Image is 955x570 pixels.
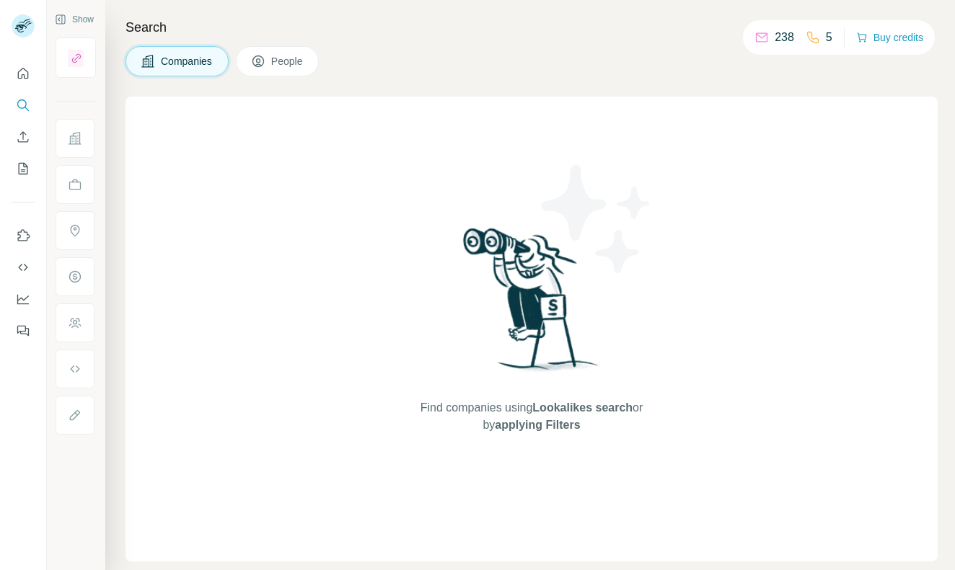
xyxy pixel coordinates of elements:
[495,419,580,431] span: applying Filters
[856,27,923,48] button: Buy credits
[532,401,633,414] span: Lookalikes search
[12,254,35,280] button: Use Surfe API
[12,318,35,344] button: Feedback
[126,17,938,37] h4: Search
[416,399,647,434] span: Find companies using or by
[12,156,35,182] button: My lists
[12,286,35,312] button: Dashboard
[12,223,35,249] button: Use Surfe on LinkedIn
[826,29,832,46] p: 5
[532,154,661,284] img: Surfe Illustration - Stars
[12,61,35,86] button: Quick start
[12,92,35,118] button: Search
[271,54,304,68] span: People
[161,54,214,68] span: Companies
[775,29,794,46] p: 238
[12,124,35,150] button: Enrich CSV
[457,224,607,385] img: Surfe Illustration - Woman searching with binoculars
[45,9,104,30] button: Show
